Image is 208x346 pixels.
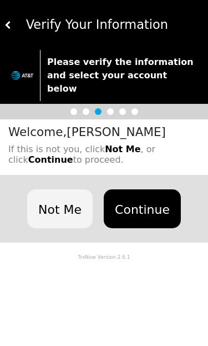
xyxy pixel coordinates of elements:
[12,16,204,34] div: Verify Your Information
[11,71,33,80] img: trx now logo
[8,144,202,165] h6: If this is not you, click , or click to proceed.
[8,125,202,139] h4: Welcome, [PERSON_NAME]
[47,57,194,94] strong: Please verify the information and select your account below
[104,189,181,228] button: Continue
[28,154,73,165] b: Continue
[4,21,12,29] img: white carat left
[27,189,93,228] button: Not Me
[105,144,140,154] b: Not Me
